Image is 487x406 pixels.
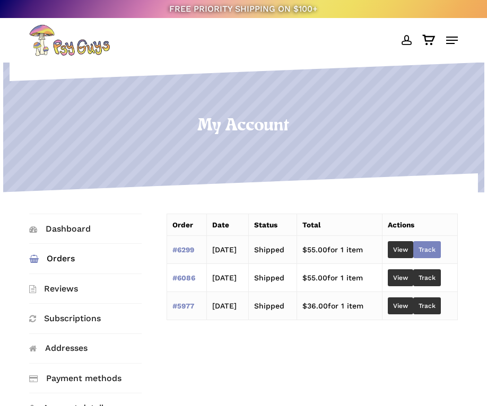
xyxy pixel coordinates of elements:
[29,24,110,56] img: PsyGuys
[302,273,327,282] span: 55.00
[172,302,194,310] a: View order number 5977
[302,245,307,254] span: $
[212,273,237,282] time: [DATE]
[302,302,328,310] span: 36.00
[417,24,441,56] a: Cart
[29,334,142,363] a: Addresses
[29,304,142,333] a: Subscriptions
[248,292,297,320] td: Shipped
[172,220,193,229] span: Order
[413,269,441,286] a: Track order number 6086
[302,273,307,282] span: $
[388,297,413,314] a: View order 5977
[388,241,413,258] a: View order 6299
[413,241,441,258] a: Track order number 6299
[302,302,307,310] span: $
[297,264,382,292] td: for 1 item
[29,214,142,243] a: Dashboard
[172,245,194,254] a: View order number 6299
[254,220,277,229] span: Status
[302,245,327,254] span: 55.00
[29,274,142,303] a: Reviews
[413,297,441,314] a: Track order number 5977
[297,292,382,320] td: for 1 item
[29,364,142,393] a: Payment methods
[248,236,297,264] td: Shipped
[29,244,142,273] a: Orders
[212,220,229,229] span: Date
[446,35,458,46] a: Navigation Menu
[172,273,195,282] a: View order number 6086
[388,269,413,286] a: View order 6086
[297,236,382,264] td: for 1 item
[212,245,237,254] time: [DATE]
[302,220,320,229] span: Total
[388,220,414,229] span: Actions
[248,264,297,292] td: Shipped
[212,302,237,310] time: [DATE]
